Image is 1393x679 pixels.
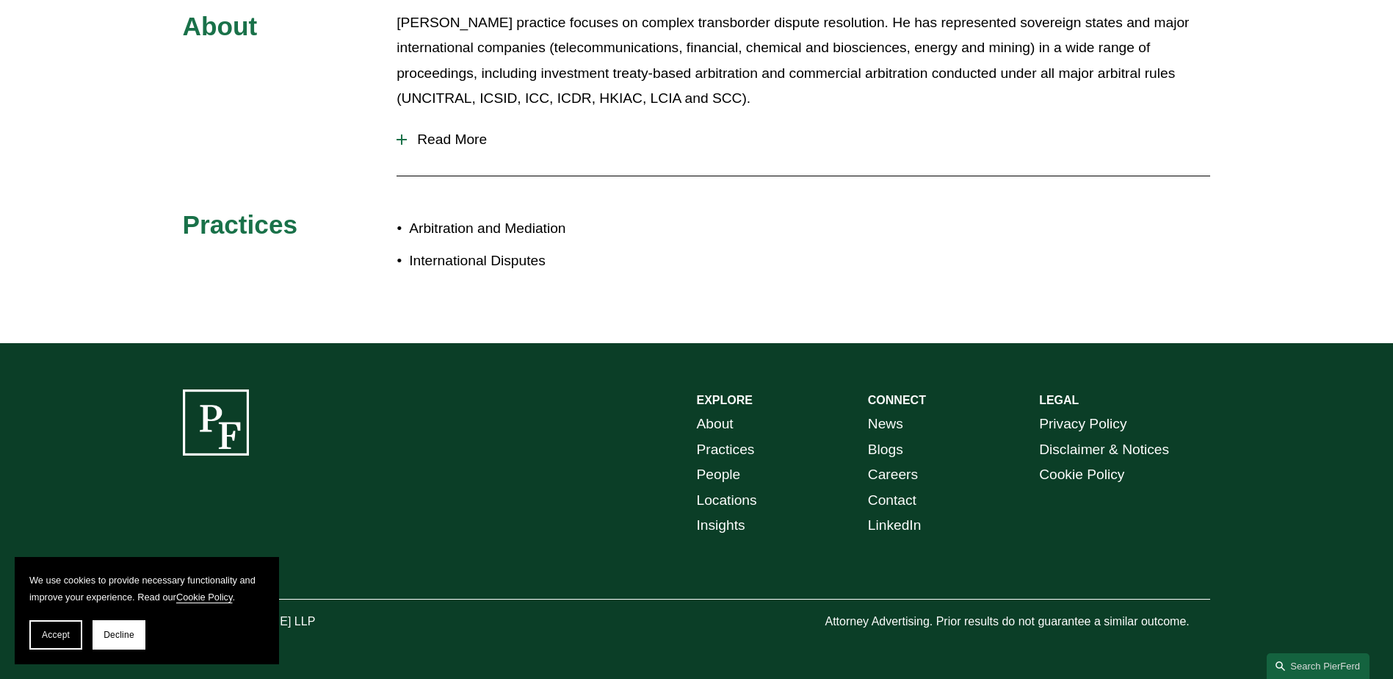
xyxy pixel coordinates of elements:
[1039,462,1124,488] a: Cookie Policy
[697,513,745,539] a: Insights
[697,462,741,488] a: People
[407,132,1210,148] span: Read More
[697,488,757,514] a: Locations
[868,513,922,539] a: LinkedIn
[397,121,1210,159] button: Read More
[409,216,696,242] p: Arbitration and Mediation
[1039,412,1126,437] a: Privacy Policy
[183,210,298,239] span: Practices
[1039,437,1169,463] a: Disclaimer & Notices
[868,462,918,488] a: Careers
[697,394,753,406] strong: EXPLORE
[825,611,1210,633] p: Attorney Advertising. Prior results do not guarantee a similar outcome.
[93,620,145,650] button: Decline
[397,10,1210,112] p: [PERSON_NAME] practice focuses on complex transborder dispute resolution. He has represented sove...
[29,572,264,606] p: We use cookies to provide necessary functionality and improve your experience. Read our .
[868,412,903,437] a: News
[868,394,926,406] strong: CONNECT
[183,12,258,40] span: About
[29,620,82,650] button: Accept
[697,437,755,463] a: Practices
[42,630,70,640] span: Accept
[104,630,134,640] span: Decline
[868,437,903,463] a: Blogs
[1039,394,1079,406] strong: LEGAL
[176,592,233,603] a: Cookie Policy
[868,488,916,514] a: Contact
[15,557,279,664] section: Cookie banner
[1267,653,1370,679] a: Search this site
[697,412,734,437] a: About
[183,611,397,633] p: © [PERSON_NAME] LLP
[409,248,696,274] p: International Disputes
